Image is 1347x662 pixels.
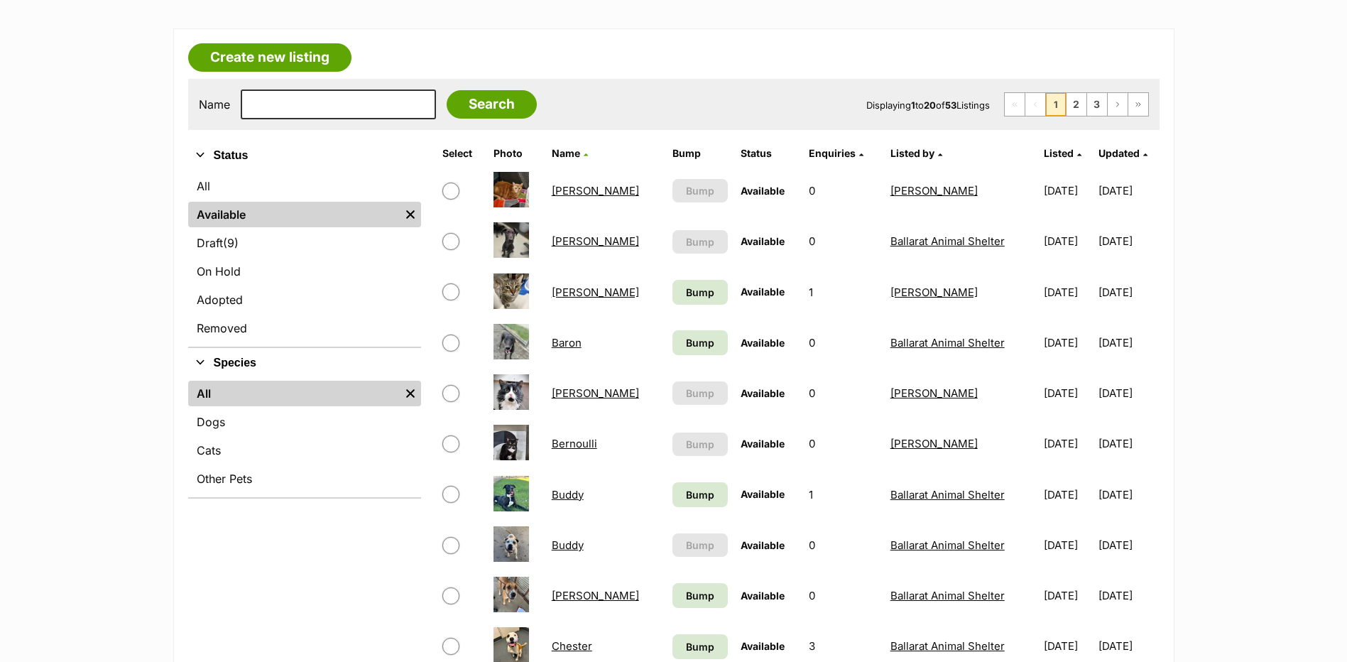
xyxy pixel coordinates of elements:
[437,142,486,165] th: Select
[890,589,1005,602] a: Ballarat Animal Shelter
[803,166,883,215] td: 0
[1108,93,1128,116] a: Next page
[890,386,978,400] a: [PERSON_NAME]
[809,147,863,159] a: Enquiries
[672,634,728,659] a: Bump
[188,170,421,347] div: Status
[686,183,714,198] span: Bump
[686,639,714,654] span: Bump
[890,538,1005,552] a: Ballarat Animal Shelter
[552,286,639,299] a: [PERSON_NAME]
[803,369,883,418] td: 0
[803,268,883,317] td: 1
[741,438,785,450] span: Available
[890,336,1005,349] a: Ballarat Animal Shelter
[741,337,785,349] span: Available
[686,588,714,603] span: Bump
[188,287,421,313] a: Adopted
[1038,521,1097,570] td: [DATE]
[741,286,785,298] span: Available
[1128,93,1148,116] a: Last page
[1038,470,1097,519] td: [DATE]
[803,318,883,367] td: 0
[552,147,588,159] a: Name
[890,147,942,159] a: Listed by
[741,387,785,399] span: Available
[686,386,714,401] span: Bump
[552,437,597,450] a: Bernoulli
[672,230,728,254] button: Bump
[188,173,421,199] a: All
[1098,217,1157,266] td: [DATE]
[672,583,728,608] a: Bump
[686,335,714,350] span: Bump
[803,217,883,266] td: 0
[552,639,592,653] a: Chester
[1038,419,1097,468] td: [DATE]
[890,286,978,299] a: [PERSON_NAME]
[686,437,714,452] span: Bump
[400,381,421,406] a: Remove filter
[1087,93,1107,116] a: Page 3
[924,99,936,111] strong: 20
[735,142,802,165] th: Status
[741,185,785,197] span: Available
[741,235,785,247] span: Available
[447,90,537,119] input: Search
[945,99,956,111] strong: 53
[400,202,421,227] a: Remove filter
[552,589,639,602] a: [PERSON_NAME]
[552,538,584,552] a: Buddy
[188,202,400,227] a: Available
[552,147,580,159] span: Name
[667,142,734,165] th: Bump
[686,234,714,249] span: Bump
[1038,571,1097,620] td: [DATE]
[1098,318,1157,367] td: [DATE]
[672,179,728,202] button: Bump
[188,409,421,435] a: Dogs
[686,487,714,502] span: Bump
[1046,93,1066,116] span: Page 1
[1098,268,1157,317] td: [DATE]
[741,640,785,652] span: Available
[1098,147,1147,159] a: Updated
[1038,318,1097,367] td: [DATE]
[890,437,978,450] a: [PERSON_NAME]
[552,488,584,501] a: Buddy
[1044,147,1081,159] a: Listed
[672,280,728,305] a: Bump
[803,521,883,570] td: 0
[488,142,545,165] th: Photo
[188,438,421,463] a: Cats
[188,146,421,165] button: Status
[552,336,582,349] a: Baron
[1038,217,1097,266] td: [DATE]
[672,381,728,405] button: Bump
[809,147,856,159] span: translation missing: en.admin.listings.index.attributes.enquiries
[866,99,990,111] span: Displaying to of Listings
[686,285,714,300] span: Bump
[1098,571,1157,620] td: [DATE]
[686,538,714,553] span: Bump
[188,315,421,341] a: Removed
[803,571,883,620] td: 0
[188,381,400,406] a: All
[1067,93,1086,116] a: Page 2
[188,259,421,284] a: On Hold
[1098,521,1157,570] td: [DATE]
[199,98,230,111] label: Name
[1038,268,1097,317] td: [DATE]
[1038,369,1097,418] td: [DATE]
[1005,93,1025,116] span: First page
[911,99,915,111] strong: 1
[1098,470,1157,519] td: [DATE]
[672,433,728,456] button: Bump
[552,184,639,197] a: [PERSON_NAME]
[188,354,421,372] button: Species
[552,234,639,248] a: [PERSON_NAME]
[1098,147,1140,159] span: Updated
[672,482,728,507] a: Bump
[223,234,239,251] span: (9)
[1025,93,1045,116] span: Previous page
